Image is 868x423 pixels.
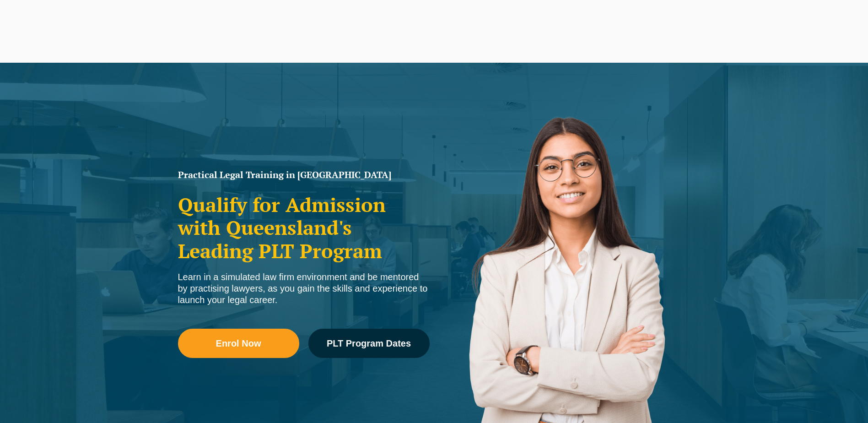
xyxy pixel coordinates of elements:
[216,339,261,348] span: Enrol Now
[178,329,299,358] a: Enrol Now
[178,170,430,179] h1: Practical Legal Training in [GEOGRAPHIC_DATA]
[178,193,430,262] h2: Qualify for Admission with Queensland's Leading PLT Program
[308,329,430,358] a: PLT Program Dates
[178,271,430,306] div: Learn in a simulated law firm environment and be mentored by practising lawyers, as you gain the ...
[327,339,411,348] span: PLT Program Dates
